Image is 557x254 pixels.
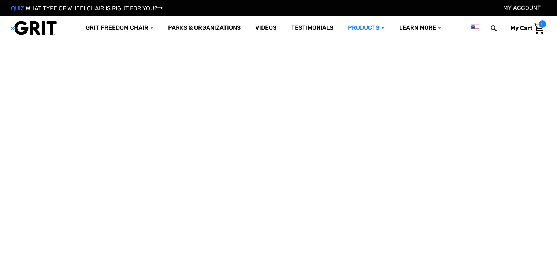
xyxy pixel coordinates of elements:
[471,23,479,33] img: us.png
[539,20,546,28] span: 0
[248,16,284,40] a: Videos
[11,5,26,12] span: QUIZ:
[505,20,546,36] a: Cart with 0 items
[78,16,161,40] a: GRIT Freedom Chair
[503,4,541,11] a: Account
[284,16,341,40] a: Testimonials
[534,23,544,34] img: Cart
[11,5,163,12] a: QUIZ:WHAT TYPE OF WHEELCHAIR IS RIGHT FOR YOU?
[392,16,449,40] a: Learn More
[161,16,248,40] a: Parks & Organizations
[510,24,532,31] span: My Cart
[494,20,505,36] input: Search
[11,20,57,35] img: GRIT All-Terrain Wheelchair and Mobility Equipment
[341,16,392,40] a: Products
